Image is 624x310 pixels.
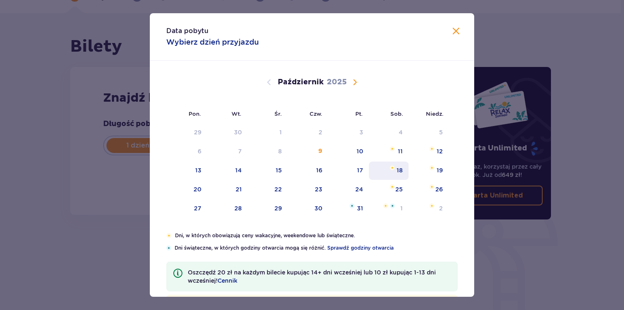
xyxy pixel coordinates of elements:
div: 3 [359,128,363,136]
td: sobota, 18 października 2025 [369,162,409,180]
div: 14 [235,166,242,174]
td: środa, 29 października 2025 [248,200,288,218]
td: Data niedostępna. poniedziałek, 29 września 2025 [166,124,207,142]
div: 11 [398,147,403,155]
button: Następny miesiąc [350,77,360,87]
td: poniedziałek, 27 października 2025 [166,200,207,218]
td: Data niedostępna. wtorek, 7 października 2025 [207,143,248,161]
img: Pomarańczowa gwiazdka [429,203,435,208]
td: wtorek, 28 października 2025 [207,200,248,218]
td: poniedziałek, 13 października 2025 [166,162,207,180]
button: Poprzedni miesiąc [264,77,274,87]
p: Oszczędź 20 zł na każdym bilecie kupując 14+ dni wcześniej lub 10 zł kupując 1-13 dni wcześniej! [188,268,451,285]
td: czwartek, 16 października 2025 [288,162,329,180]
div: 6 [198,147,201,155]
small: Czw. [310,110,322,117]
small: Sob. [390,110,403,117]
td: wtorek, 14 października 2025 [207,162,248,180]
div: 12 [437,147,443,155]
td: czwartek, 23 października 2025 [288,181,329,199]
small: Pon. [189,110,201,117]
td: niedziela, 26 października 2025 [409,181,449,199]
td: poniedziałek, 20 października 2025 [166,181,207,199]
td: Data niedostępna. sobota, 4 października 2025 [369,124,409,142]
a: Sprawdź godziny otwarcia [327,244,394,252]
td: piątek, 31 października 2025 [328,200,369,218]
div: 13 [195,166,201,174]
img: Pomarańczowa gwiazdka [166,233,172,238]
p: 2025 [327,77,347,87]
img: Pomarańczowa gwiazdka [429,146,435,151]
div: 4 [399,128,403,136]
small: Śr. [274,110,282,117]
small: Niedz. [426,110,444,117]
td: Data niedostępna. czwartek, 9 października 2025 [288,143,329,161]
td: wtorek, 21 października 2025 [207,181,248,199]
td: sobota, 1 listopada 2025 [369,200,409,218]
p: Data pobytu [166,26,208,36]
small: Wt. [232,110,241,117]
div: 21 [236,185,242,193]
p: Wybierz dzień przyjazdu [166,37,259,47]
div: 29 [194,128,201,136]
td: środa, 22 października 2025 [248,181,288,199]
img: Pomarańczowa gwiazdka [383,203,388,208]
div: 30 [314,204,322,212]
td: Data niedostępna. piątek, 3 października 2025 [328,124,369,142]
div: 19 [437,166,443,174]
img: Pomarańczowa gwiazdka [429,184,435,189]
div: 17 [357,166,363,174]
small: Pt. [355,110,363,117]
td: sobota, 25 października 2025 [369,181,409,199]
td: piątek, 17 października 2025 [328,162,369,180]
div: 30 [234,128,242,136]
td: Data niedostępna. czwartek, 2 października 2025 [288,124,329,142]
div: 1 [279,128,282,136]
div: 18 [397,166,403,174]
img: Niebieska gwiazdka [350,203,355,208]
div: 25 [395,185,403,193]
div: 23 [315,185,322,193]
img: Pomarańczowa gwiazdka [390,165,395,170]
td: Data niedostępna. wtorek, 30 września 2025 [207,124,248,142]
div: 1 [400,204,403,212]
div: 22 [274,185,282,193]
div: 24 [355,185,363,193]
div: 9 [318,147,322,155]
div: 10 [357,147,363,155]
td: piątek, 24 października 2025 [328,181,369,199]
div: 8 [278,147,282,155]
td: Data niedostępna. poniedziałek, 6 października 2025 [166,143,207,161]
td: Data niedostępna. środa, 8 października 2025 [248,143,288,161]
td: niedziela, 19 października 2025 [409,162,449,180]
div: 29 [274,204,282,212]
p: Dni świąteczne, w których godziny otwarcia mogą się różnić. [175,244,458,252]
div: 31 [357,204,363,212]
img: Niebieska gwiazdka [390,203,395,208]
a: Cennik [217,277,237,285]
div: 15 [276,166,282,174]
button: Zamknij [451,26,461,37]
img: Pomarańczowa gwiazdka [390,146,395,151]
td: sobota, 11 października 2025 [369,143,409,161]
p: Dni, w których obowiązują ceny wakacyjne, weekendowe lub świąteczne. [175,232,458,239]
div: 27 [194,204,201,212]
div: 20 [194,185,201,193]
img: Pomarańczowa gwiazdka [429,165,435,170]
div: 2 [439,204,443,212]
img: Pomarańczowa gwiazdka [390,184,395,189]
td: środa, 15 października 2025 [248,162,288,180]
div: 16 [316,166,322,174]
td: piątek, 10 października 2025 [328,143,369,161]
div: 7 [238,147,242,155]
div: 28 [234,204,242,212]
td: Data niedostępna. środa, 1 października 2025 [248,124,288,142]
p: Październik [278,77,324,87]
div: 5 [439,128,443,136]
td: czwartek, 30 października 2025 [288,200,329,218]
div: 2 [319,128,322,136]
img: Niebieska gwiazdka [166,246,171,250]
td: Data niedostępna. niedziela, 5 października 2025 [409,124,449,142]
